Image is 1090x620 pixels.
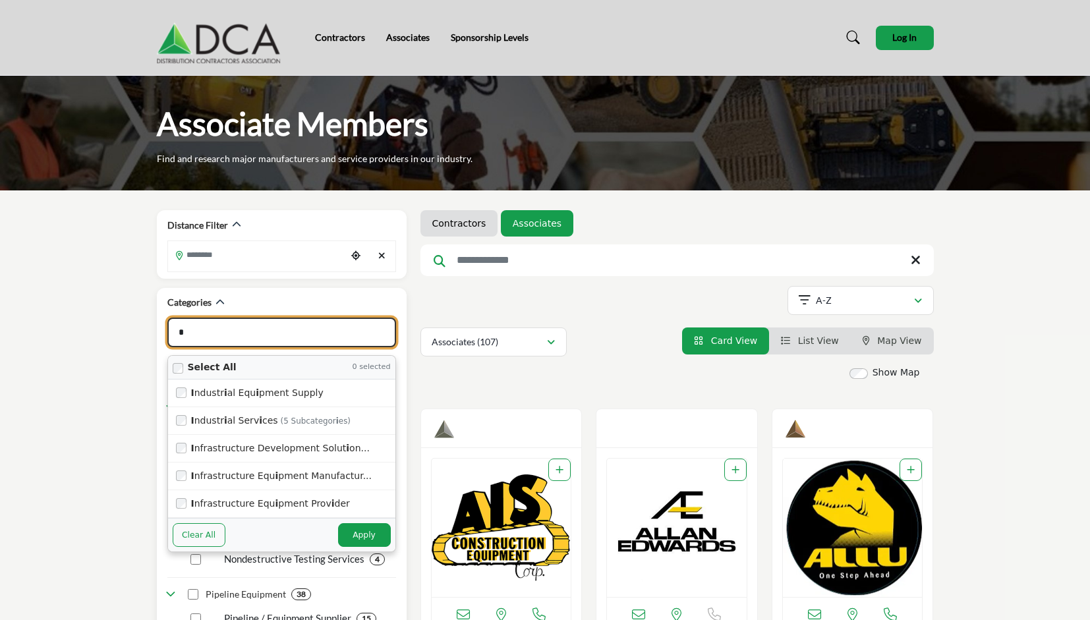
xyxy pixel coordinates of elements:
[798,335,839,346] span: List View
[682,327,769,354] li: Card View
[191,385,387,401] label: ndustr al Equ pment Supply
[711,335,757,346] span: Card View
[275,470,278,481] strong: i
[256,387,259,398] strong: i
[781,335,839,346] a: View List
[907,465,915,475] a: Add To List
[876,26,934,50] button: Log In
[315,32,365,43] a: Contractors
[157,103,428,144] h1: Associate Members
[372,242,392,270] div: Clear search location
[157,152,473,165] p: Find and research major manufacturers and service providers in our industry.
[420,327,567,356] button: Associates (107)
[873,366,920,380] label: Show Map
[370,553,385,565] div: 4 Results For Nondestructive Testing Services
[191,440,387,457] label: nfrastructure Development Solut on...
[297,590,306,599] b: 38
[281,416,351,426] span: (5 subcategor es)
[224,387,227,398] strong: i
[607,459,747,597] img: Allan Edwards, Inc.
[420,244,934,276] input: Search Keyword
[173,523,225,547] button: Clear All
[694,335,757,346] a: View Card
[191,412,387,429] label: ndustr al Serv ces
[786,419,805,439] img: Bronze Sponsors Badge Icon
[353,362,391,373] span: 0 selected
[434,419,454,439] img: Silver Sponsors Badge Icon
[259,415,262,426] strong: i
[188,589,198,600] input: Select Pipeline Equipment checkbox
[275,498,278,509] strong: i
[331,498,335,509] strong: i
[834,27,869,48] a: Search
[788,286,934,315] button: A-Z
[432,459,571,597] a: Open Listing in new tab
[386,32,430,43] a: Associates
[291,588,311,600] div: 38 Results For Pipeline Equipment
[167,318,396,347] input: Search Category
[607,459,747,597] a: Open Listing in new tab
[783,459,923,597] img: ALLU Group, Inc.
[863,335,922,346] a: Map View
[783,459,923,597] a: Open Listing in new tab
[191,470,194,481] strong: I
[451,32,529,43] a: Sponsorship Levels
[556,465,563,475] a: Add To List
[190,554,201,565] input: Select Nondestructive Testing Services checkbox
[336,416,339,426] strong: i
[731,465,739,475] a: Add To List
[432,459,571,597] img: AIS Construction Equipment
[191,468,387,484] label: nfrastructure Equ pment Manufactur...
[191,495,387,512] label: nfrastructure Equ pment Prov der
[346,242,366,270] div: Choose your current location
[513,217,561,230] a: Associates
[338,523,391,547] button: Apply
[167,296,212,309] h2: Categories
[892,32,917,43] span: Log In
[432,217,486,230] a: Contractors
[157,11,287,64] img: Site Logo
[188,360,237,374] label: Select All
[375,555,380,564] b: 4
[168,242,346,268] input: Search Location
[191,387,194,398] strong: I
[877,335,921,346] span: Map View
[346,443,349,453] strong: i
[851,327,934,354] li: Map View
[432,335,498,349] p: Associates (107)
[167,219,228,232] h2: Distance Filter
[769,327,851,354] li: List View
[191,443,194,453] strong: I
[224,551,364,567] p: Nondestructive Testing Services: Providing nondestructive testing services for the pipeline indus...
[206,588,286,601] h4: Pipeline Equipment: Equipment specifically designed for use in the construction, operation, and m...
[816,294,832,307] p: A-Z
[191,498,194,509] strong: I
[224,415,227,426] strong: i
[191,415,194,426] strong: I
